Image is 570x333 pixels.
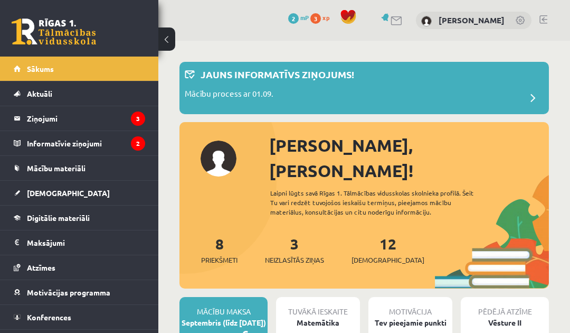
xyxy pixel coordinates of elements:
i: 2 [131,136,145,151]
legend: Informatīvie ziņojumi [27,131,145,155]
a: Digitālie materiāli [14,206,145,230]
span: Mācību materiāli [27,163,85,173]
a: Konferences [14,305,145,329]
a: 8Priekšmeti [201,234,237,265]
legend: Maksājumi [27,230,145,255]
a: Mācību materiāli [14,156,145,180]
a: Informatīvie ziņojumi2 [14,131,145,155]
div: [PERSON_NAME], [PERSON_NAME]! [269,133,549,183]
a: [PERSON_NAME] [439,15,505,25]
img: Eva Rozīte [421,16,432,26]
i: 3 [131,112,145,126]
span: Sākums [27,64,54,73]
span: mP [300,13,309,22]
p: Jauns informatīvs ziņojums! [201,67,354,81]
span: Aktuāli [27,89,52,98]
span: 3 [310,13,321,24]
legend: Ziņojumi [27,106,145,131]
div: Septembris (līdz [DATE]) [179,317,268,328]
a: Maksājumi [14,230,145,255]
div: Motivācija [368,297,452,317]
span: Konferences [27,312,71,322]
a: Motivācijas programma [14,280,145,304]
a: [DEMOGRAPHIC_DATA] [14,181,145,205]
span: [DEMOGRAPHIC_DATA] [351,255,424,265]
div: Mācību maksa [179,297,268,317]
div: Pēdējā atzīme [461,297,549,317]
div: Tuvākā ieskaite [276,297,360,317]
div: Vēsture II [461,317,549,328]
span: Priekšmeti [201,255,237,265]
a: Rīgas 1. Tālmācības vidusskola [12,18,96,45]
a: Aktuāli [14,81,145,106]
a: 3Neizlasītās ziņas [265,234,324,265]
span: Atzīmes [27,263,55,272]
span: 2 [288,13,299,24]
span: Motivācijas programma [27,288,110,297]
div: Laipni lūgts savā Rīgas 1. Tālmācības vidusskolas skolnieka profilā. Šeit Tu vari redzēt tuvojošo... [270,188,492,217]
a: Sākums [14,57,145,81]
a: Atzīmes [14,255,145,280]
span: xp [322,13,329,22]
a: 12[DEMOGRAPHIC_DATA] [351,234,424,265]
a: 2 mP [288,13,309,22]
a: Ziņojumi3 [14,106,145,131]
span: Neizlasītās ziņas [265,255,324,265]
a: Jauns informatīvs ziņojums! Mācību process ar 01.09. [185,67,544,109]
div: Matemātika [276,317,360,328]
p: Mācību process ar 01.09. [185,88,273,103]
span: Digitālie materiāli [27,213,90,223]
a: 3 xp [310,13,335,22]
span: [DEMOGRAPHIC_DATA] [27,188,110,198]
div: Tev pieejamie punkti [368,317,452,328]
